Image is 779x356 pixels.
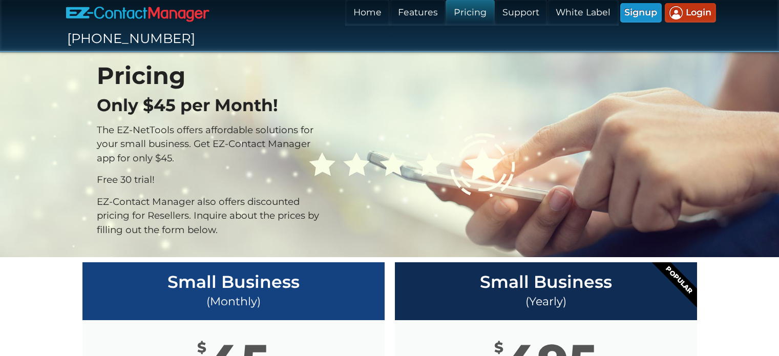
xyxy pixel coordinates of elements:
h3: Small Business [395,273,697,293]
span: [PHONE_NUMBER] [67,31,195,46]
span: $ [197,341,206,355]
span: $ [494,341,503,355]
p: Free 30 trial! [97,173,324,187]
span: (Yearly) [525,295,566,308]
span: (Monthly) [206,295,261,308]
div: Popular [620,221,738,340]
a: Signup [620,3,662,23]
img: EZ-ContactManager [66,6,209,22]
h2: Only $45 per Month! [97,96,324,115]
p: The EZ-NetTools offers affordable solutions for your small business. Get EZ-Contact Manager app f... [97,123,324,165]
h1: Pricing [97,65,324,88]
p: EZ-Contact Manager also offers discounted pricing for Resellers. Inquire about the prices by fill... [97,195,324,237]
h3: Small Business [82,273,385,293]
a: Login [665,3,715,23]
